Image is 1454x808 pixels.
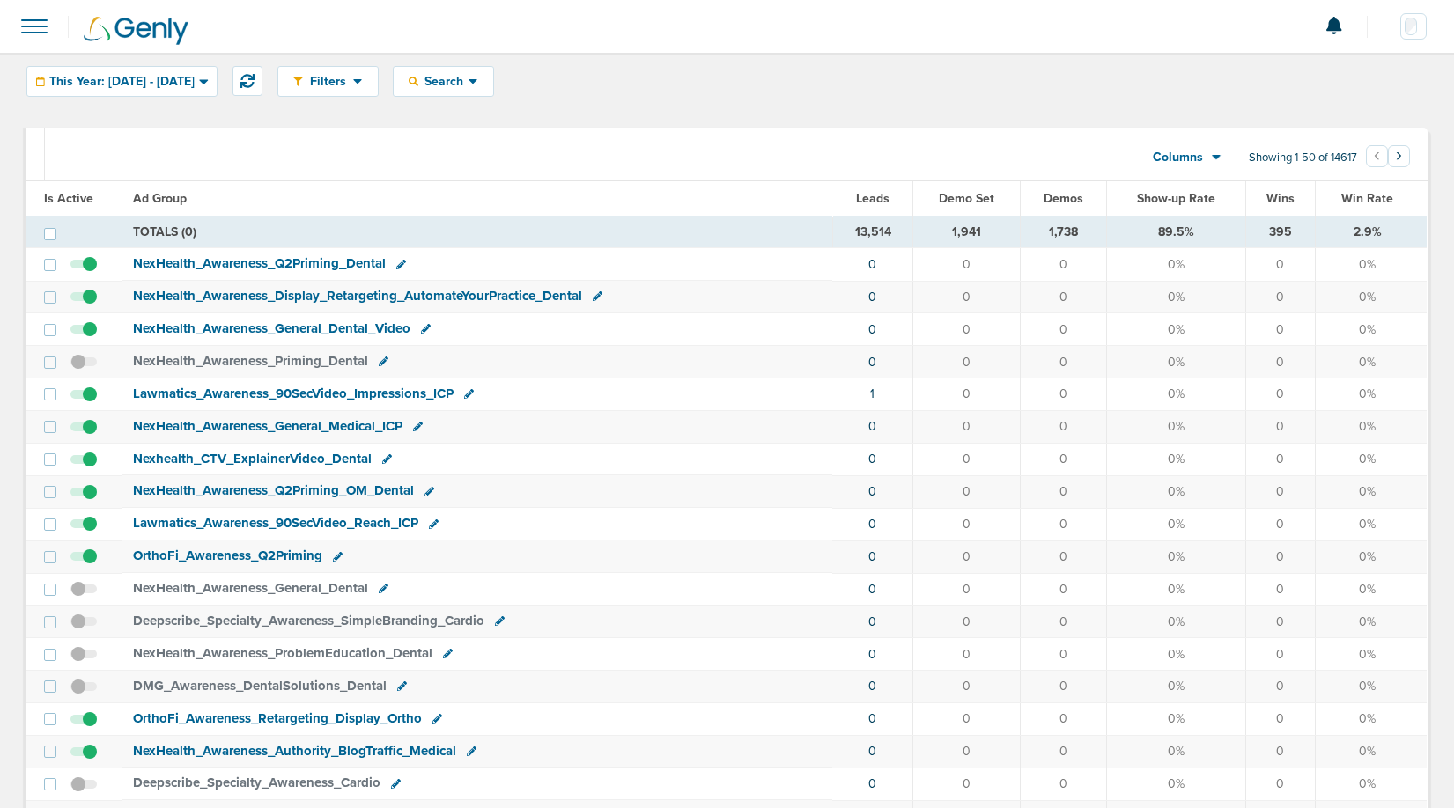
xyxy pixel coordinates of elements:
[303,74,353,89] span: Filters
[1245,346,1315,378] td: 0
[868,776,876,791] a: 0
[868,484,876,499] a: 0
[49,76,195,88] span: This Year: [DATE] - [DATE]
[913,638,1021,671] td: 0
[1245,217,1315,248] td: 395
[832,217,913,248] td: 13,514
[868,679,876,694] a: 0
[913,411,1021,444] td: 0
[913,671,1021,703] td: 0
[913,540,1021,573] td: 0
[913,281,1021,313] td: 0
[1315,703,1427,736] td: 0%
[133,678,387,694] span: DMG_ Awareness_ DentalSolutions_ Dental
[133,451,372,466] span: Nexhealth_ CTV_ ExplainerVideo_ Dental
[133,515,418,531] span: Lawmatics_ Awareness_ 90SecVideo_ Reach_ ICP
[868,355,876,370] a: 0
[133,255,386,271] span: NexHealth_ Awareness_ Q2Priming_ Dental
[1245,638,1315,671] td: 0
[1315,248,1427,281] td: 0%
[1106,313,1245,346] td: 0%
[868,744,876,759] a: 0
[133,645,432,661] span: NexHealth_ Awareness_ ProblemEducation_ Dental
[133,613,484,628] span: Deepscribe_ Specialty_ Awareness_ SimpleBranding_ Cardio
[1106,217,1245,248] td: 89.5%
[1021,475,1106,508] td: 0
[1106,248,1245,281] td: 0%
[1315,444,1427,476] td: 0%
[1021,606,1106,638] td: 0
[1021,248,1106,281] td: 0
[133,743,456,759] span: NexHealth_ Awareness_ Authority_ BlogTraffic_ Medical
[133,710,422,726] span: OrthoFi_ Awareness_ Retargeting_ Display_ Ortho
[868,517,876,532] a: 0
[913,736,1021,768] td: 0
[1315,606,1427,638] td: 0%
[868,257,876,272] a: 0
[1021,540,1106,573] td: 0
[1245,248,1315,281] td: 0
[913,703,1021,736] td: 0
[913,606,1021,638] td: 0
[1315,378,1427,411] td: 0%
[1021,768,1106,800] td: 0
[1153,149,1203,166] span: Columns
[1245,671,1315,703] td: 0
[133,775,380,790] span: Deepscribe_ Specialty_ Awareness_ Cardio
[1315,281,1427,313] td: 0%
[1021,508,1106,540] td: 0
[1315,638,1427,671] td: 0%
[133,482,414,498] span: NexHealth_ Awareness_ Q2Priming_ OM_ Dental
[913,573,1021,606] td: 0
[1021,378,1106,411] td: 0
[1106,671,1245,703] td: 0%
[1106,444,1245,476] td: 0%
[856,191,889,206] span: Leads
[1106,638,1245,671] td: 0%
[1245,508,1315,540] td: 0
[133,191,187,206] span: Ad Group
[1106,736,1245,768] td: 0%
[1315,217,1427,248] td: 2.9%
[1021,281,1106,313] td: 0
[1315,475,1427,508] td: 0%
[868,290,876,305] a: 0
[913,768,1021,800] td: 0
[1137,191,1215,206] span: Show-up Rate
[1021,411,1106,444] td: 0
[1245,606,1315,638] td: 0
[939,191,994,206] span: Demo Set
[1315,411,1427,444] td: 0%
[418,74,469,89] span: Search
[1315,313,1427,346] td: 0%
[868,647,876,662] a: 0
[1106,508,1245,540] td: 0%
[133,288,582,304] span: NexHealth_ Awareness_ Display_ Retargeting_ AutomateYourPractice_ Dental
[1245,573,1315,606] td: 0
[1106,768,1245,800] td: 0%
[868,549,876,564] a: 0
[1315,508,1427,540] td: 0%
[133,320,410,336] span: NexHealth_ Awareness_ General_ Dental_ Video
[868,614,876,629] a: 0
[84,17,188,45] img: Genly
[1315,671,1427,703] td: 0%
[122,217,832,248] td: TOTALS (0)
[1245,540,1315,573] td: 0
[913,346,1021,378] td: 0
[913,475,1021,508] td: 0
[1106,606,1245,638] td: 0%
[1315,346,1427,378] td: 0%
[1266,191,1295,206] span: Wins
[1245,281,1315,313] td: 0
[1106,411,1245,444] td: 0%
[1021,444,1106,476] td: 0
[1021,736,1106,768] td: 0
[1315,573,1427,606] td: 0%
[133,353,368,369] span: NexHealth_ Awareness_ Priming_ Dental
[1106,346,1245,378] td: 0%
[1106,573,1245,606] td: 0%
[133,386,454,401] span: Lawmatics_ Awareness_ 90SecVideo_ Impressions_ ICP
[133,547,322,563] span: OrthoFi_ Awareness_ Q2Priming
[913,313,1021,346] td: 0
